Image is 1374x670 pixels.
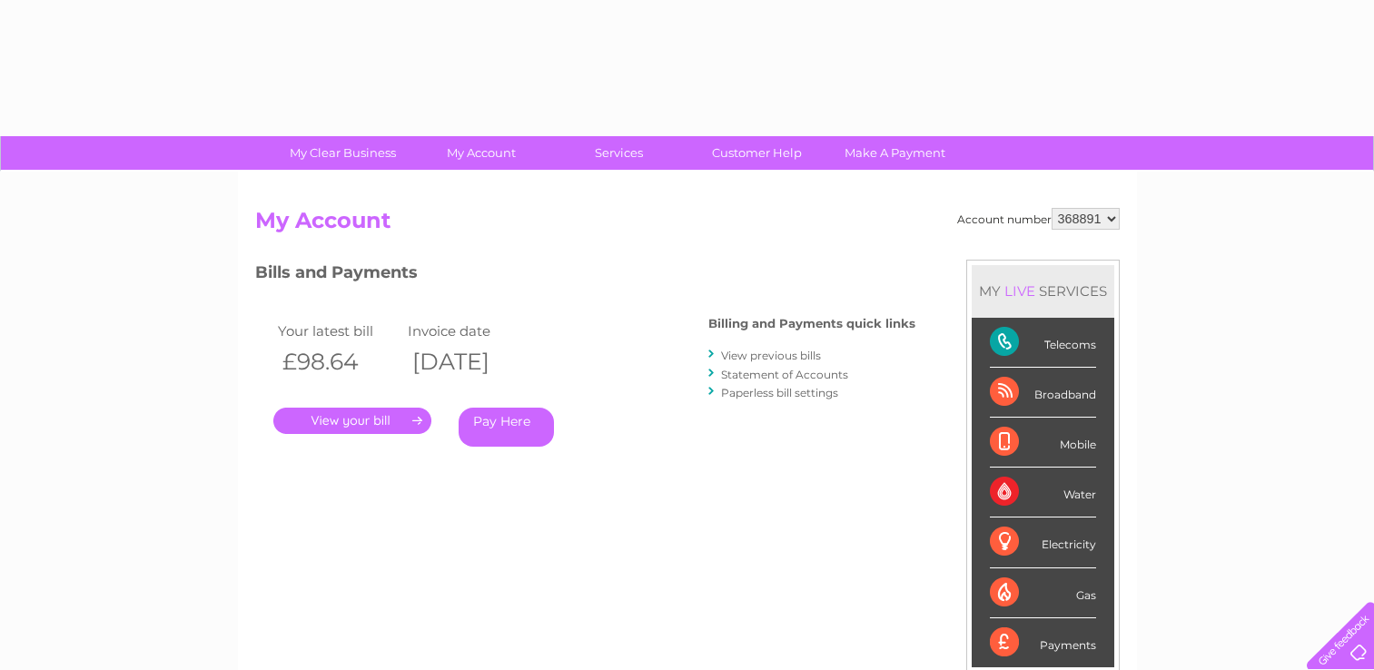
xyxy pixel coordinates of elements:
[990,568,1096,618] div: Gas
[406,136,556,170] a: My Account
[273,343,404,380] th: £98.64
[682,136,832,170] a: Customer Help
[990,468,1096,517] div: Water
[990,368,1096,418] div: Broadband
[403,319,534,343] td: Invoice date
[721,386,838,399] a: Paperless bill settings
[990,318,1096,368] div: Telecoms
[972,265,1114,317] div: MY SERVICES
[721,349,821,362] a: View previous bills
[544,136,694,170] a: Services
[403,343,534,380] th: [DATE]
[273,319,404,343] td: Your latest bill
[255,260,915,291] h3: Bills and Payments
[1001,282,1039,300] div: LIVE
[268,136,418,170] a: My Clear Business
[708,317,915,330] h4: Billing and Payments quick links
[957,208,1120,230] div: Account number
[820,136,970,170] a: Make A Payment
[990,517,1096,567] div: Electricity
[721,368,848,381] a: Statement of Accounts
[255,208,1120,242] h2: My Account
[990,618,1096,667] div: Payments
[990,418,1096,468] div: Mobile
[459,408,554,447] a: Pay Here
[273,408,431,434] a: .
